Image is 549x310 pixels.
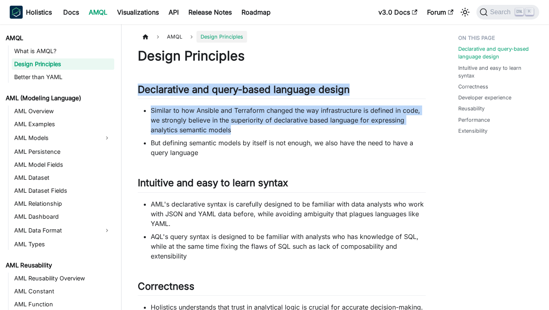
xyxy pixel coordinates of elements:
[100,224,114,237] button: Expand sidebar category 'AML Data Format'
[12,172,114,183] a: AML Dataset
[112,6,164,19] a: Visualizations
[12,105,114,117] a: AML Overview
[151,232,426,261] li: AQL's query syntax is designed to be familiar with analysts who has knowledge of SQL, while at th...
[3,260,114,271] a: AML Reusability
[12,118,114,130] a: AML Examples
[151,105,426,135] li: Similar to how Ansible and Terraform changed the way infrastructure is defined in code, we strong...
[10,6,23,19] img: Holistics
[138,177,426,192] h2: Intuitive and easy to learn syntax
[526,8,534,15] kbd: K
[458,64,536,80] a: Intuitive and easy to learn syntax
[26,7,52,17] b: Holistics
[12,159,114,170] a: AML Model Fields
[237,6,276,19] a: Roadmap
[138,84,426,99] h2: Declarative and query-based language design
[12,273,114,284] a: AML Reusability Overview
[12,286,114,297] a: AML Constant
[138,48,426,64] h1: Design Principles
[458,94,511,101] a: Developer experience
[458,105,485,112] a: Reusability
[458,83,488,90] a: Correctness
[12,45,114,57] a: What is AMQL?
[163,31,186,43] span: AMQL
[12,224,100,237] a: AML Data Format
[138,31,153,43] a: Home page
[58,6,84,19] a: Docs
[12,146,114,157] a: AML Persistence
[138,280,426,296] h2: Correctness
[151,199,426,228] li: AML's declarative syntax is carefully designed to be familiar with data analysts who work with JS...
[458,127,487,135] a: Extensibility
[12,239,114,250] a: AML Types
[488,9,516,16] span: Search
[476,5,539,19] button: Search (Ctrl+K)
[138,31,426,43] nav: Breadcrumbs
[458,45,536,60] a: Declarative and query-based language design
[12,198,114,209] a: AML Relationship
[12,299,114,310] a: AML Function
[197,31,247,43] span: Design Principles
[374,6,422,19] a: v3.0 Docs
[84,6,112,19] a: AMQL
[3,93,114,104] a: AML (Modeling Language)
[151,138,426,157] li: But defining semantic models by itself is not enough, we also have the need to have a query language
[12,71,114,83] a: Better than YAML
[459,6,472,19] button: Switch between dark and light mode (currently light mode)
[12,211,114,222] a: AML Dashboard
[422,6,458,19] a: Forum
[184,6,237,19] a: Release Notes
[12,58,114,70] a: Design Principles
[12,131,100,144] a: AML Models
[3,32,114,44] a: AMQL
[164,6,184,19] a: API
[458,116,490,124] a: Performance
[12,185,114,196] a: AML Dataset Fields
[10,6,52,19] a: HolisticsHolistics
[100,131,114,144] button: Expand sidebar category 'AML Models'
